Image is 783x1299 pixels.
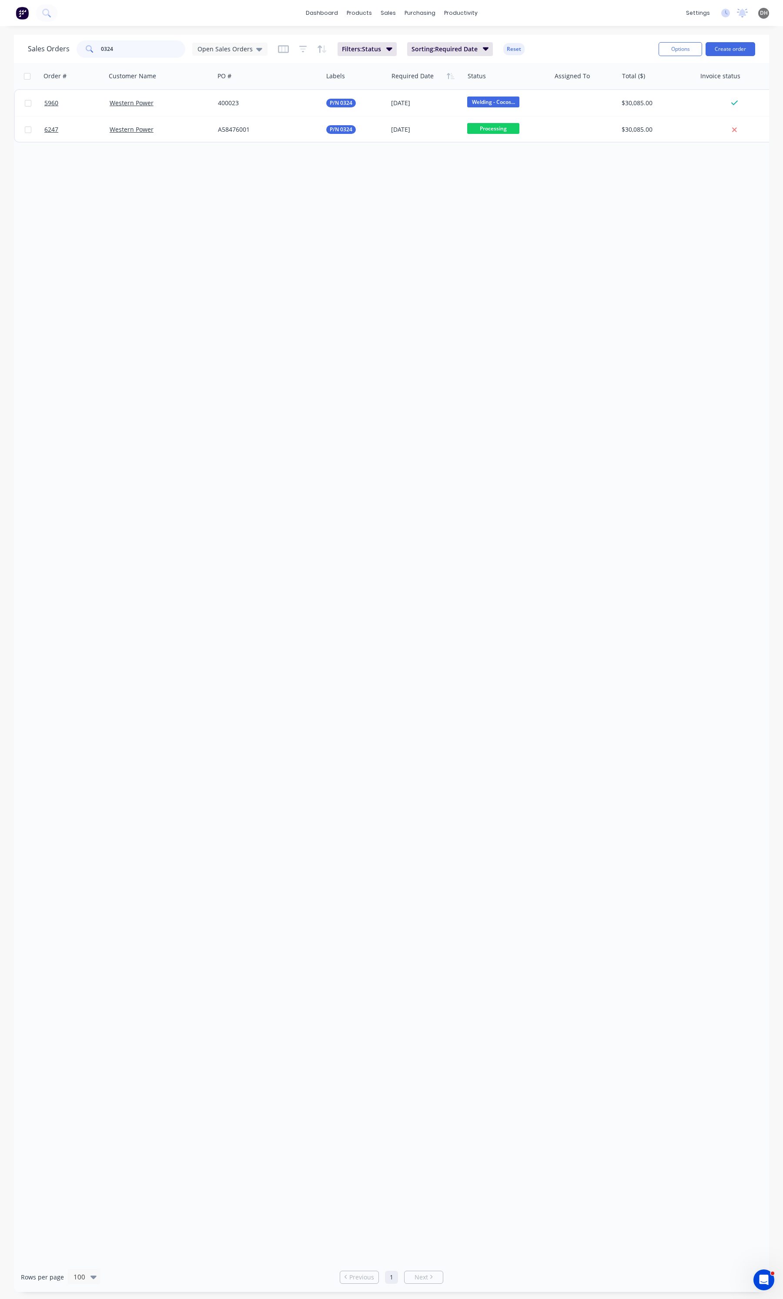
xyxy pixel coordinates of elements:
input: Search... [101,40,186,58]
a: dashboard [301,7,342,20]
span: Rows per page [21,1273,64,1282]
div: Assigned To [555,72,590,80]
iframe: Intercom live chat [753,1269,774,1290]
span: Next [415,1273,428,1282]
div: Required Date [391,72,434,80]
span: Open Sales Orders [197,44,253,53]
button: Options [659,42,702,56]
a: Page 1 is your current page [385,1271,398,1284]
span: Sorting: Required Date [412,45,478,53]
span: Previous [349,1273,374,1282]
div: $30,085.00 [622,125,689,134]
span: 6247 [44,125,58,134]
span: DH [760,9,768,17]
div: [DATE] [391,99,460,107]
span: P/N 0324 [330,125,352,134]
ul: Pagination [336,1271,447,1284]
div: Order # [43,72,67,80]
button: Reset [503,43,525,55]
a: Previous page [340,1273,378,1282]
span: P/N 0324 [330,99,352,107]
a: 6247 [44,117,110,143]
div: Status [468,72,486,80]
div: PO # [217,72,231,80]
button: P/N 0324 [326,99,356,107]
h1: Sales Orders [28,45,70,53]
button: P/N 0324 [326,125,356,134]
img: Factory [16,7,29,20]
div: 400023 [218,99,314,107]
span: Welding - Cocos... [467,97,519,107]
div: Total ($) [622,72,645,80]
a: 5960 [44,90,110,116]
a: Western Power [110,125,154,133]
a: Next page [405,1273,443,1282]
div: $30,085.00 [622,99,689,107]
div: A58476001 [218,125,314,134]
div: [DATE] [391,125,460,134]
div: purchasing [400,7,440,20]
button: Create order [706,42,755,56]
div: productivity [440,7,482,20]
div: settings [682,7,714,20]
div: sales [376,7,400,20]
span: 5960 [44,99,58,107]
div: Labels [326,72,345,80]
span: Filters: Status [342,45,381,53]
div: products [342,7,376,20]
button: Filters:Status [338,42,397,56]
a: Western Power [110,99,154,107]
div: Invoice status [700,72,740,80]
button: Sorting:Required Date [407,42,493,56]
span: Processing [467,123,519,134]
div: Customer Name [109,72,156,80]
